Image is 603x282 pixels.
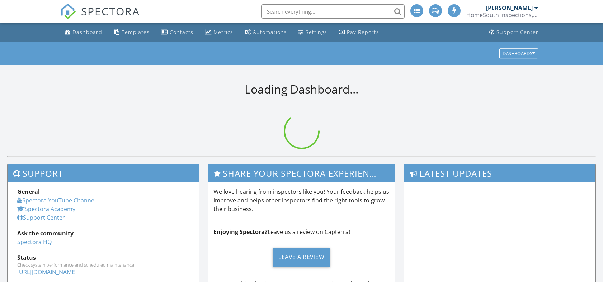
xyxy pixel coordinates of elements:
div: [PERSON_NAME] [486,4,533,11]
p: Leave us a review on Capterra! [213,228,390,236]
a: Settings [296,26,330,39]
div: Settings [306,29,327,35]
a: Contacts [158,26,196,39]
a: Automations (Advanced) [242,26,290,39]
div: Check system performance and scheduled maintenance. [17,262,189,268]
span: SPECTORA [81,4,140,19]
a: Spectora Academy [17,205,75,213]
a: [URL][DOMAIN_NAME] [17,268,77,276]
a: SPECTORA [60,10,140,25]
a: Dashboard [62,26,105,39]
div: Templates [122,29,150,35]
div: Leave a Review [273,248,330,267]
div: Pay Reports [347,29,379,35]
img: The Best Home Inspection Software - Spectora [60,4,76,19]
div: Contacts [170,29,193,35]
a: Spectora HQ [17,238,52,246]
div: Status [17,253,189,262]
p: We love hearing from inspectors like you! Your feedback helps us improve and helps other inspecto... [213,187,390,213]
a: Metrics [202,26,236,39]
a: Pay Reports [336,26,382,39]
div: Ask the community [17,229,189,238]
div: Dashboard [72,29,102,35]
div: HomeSouth Inspections, LLC [466,11,538,19]
a: Spectora YouTube Channel [17,196,96,204]
input: Search everything... [261,4,405,19]
a: Templates [111,26,152,39]
a: Leave a Review [213,242,390,272]
strong: Enjoying Spectora? [213,228,268,236]
h3: Latest Updates [404,164,595,182]
div: Dashboards [503,51,535,56]
a: Support Center [486,26,541,39]
div: Automations [253,29,287,35]
div: Support Center [496,29,538,35]
a: Support Center [17,214,65,221]
h3: Share Your Spectora Experience [208,164,395,182]
h3: Support [8,164,199,182]
strong: General [17,188,40,196]
button: Dashboards [499,48,538,58]
div: Metrics [213,29,233,35]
